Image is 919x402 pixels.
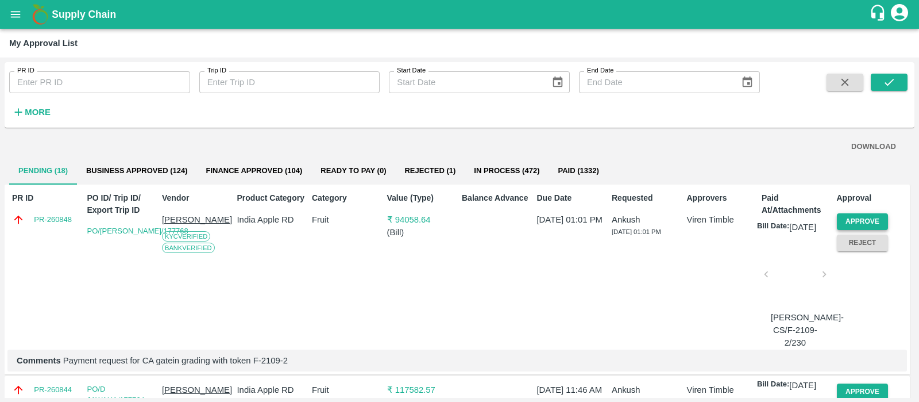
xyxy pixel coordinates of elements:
[77,157,197,185] button: Business Approved (124)
[462,192,532,204] p: Balance Advance
[537,192,607,204] p: Due Date
[612,213,682,226] p: Ankush
[837,192,907,204] p: Approval
[537,213,607,226] p: [DATE] 01:01 PM
[196,157,311,185] button: Finance Approved (104)
[771,311,820,350] p: [PERSON_NAME]-CS/F-2109-2/230
[162,192,232,204] p: Vendor
[549,157,608,185] button: Paid (1332)
[162,243,215,253] span: Bank Verified
[237,213,307,226] p: India Apple RD
[687,213,757,226] p: Viren Timble
[465,157,549,185] button: In Process (472)
[389,71,542,93] input: Start Date
[52,6,869,22] a: Supply Chain
[612,228,661,235] span: [DATE] 01:01 PM
[237,192,307,204] p: Product Category
[837,235,889,251] button: Reject
[312,213,382,226] p: Fruit
[537,384,607,396] p: [DATE] 11:46 AM
[587,66,613,75] label: End Date
[9,71,190,93] input: Enter PR ID
[17,66,34,75] label: PR ID
[397,66,426,75] label: Start Date
[29,3,52,26] img: logo
[162,213,232,226] p: [PERSON_NAME]
[2,1,29,28] button: open drawer
[34,384,72,396] a: PR-260844
[395,157,465,185] button: Rejected (1)
[312,384,382,396] p: Fruit
[17,356,61,365] b: Comments
[87,192,157,216] p: PO ID/ Trip ID/ Export Trip ID
[9,102,53,122] button: More
[889,2,910,26] div: account of current user
[52,9,116,20] b: Supply Chain
[311,157,395,185] button: Ready To Pay (0)
[612,384,682,396] p: Ankush
[687,384,757,396] p: Viren Timble
[199,71,380,93] input: Enter Trip ID
[12,192,82,204] p: PR ID
[87,227,188,235] a: PO/[PERSON_NAME]/177768
[736,71,758,93] button: Choose date
[387,384,457,396] p: ₹ 117582.57
[17,354,898,367] p: Payment request for CA gatein grading with token F-2109-2
[762,192,832,216] p: Paid At/Attachments
[312,192,382,204] p: Category
[579,71,732,93] input: End Date
[687,192,757,204] p: Approvers
[25,108,51,117] strong: More
[547,71,569,93] button: Choose date
[869,4,889,25] div: customer-support
[789,379,816,392] p: [DATE]
[9,36,78,51] div: My Approval List
[612,192,682,204] p: Requested
[207,66,226,75] label: Trip ID
[237,384,307,396] p: India Apple RD
[837,213,889,230] button: Approve
[9,157,77,185] button: Pending (18)
[789,221,816,233] p: [DATE]
[757,221,789,233] p: Bill Date:
[387,192,457,204] p: Value (Type)
[847,137,901,157] button: DOWNLOAD
[387,226,457,239] p: ( Bill )
[162,231,210,242] span: KYC Verified
[837,384,889,400] button: Approve
[757,379,789,392] p: Bill Date:
[387,213,457,226] p: ₹ 94058.64
[34,214,72,225] a: PR-260848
